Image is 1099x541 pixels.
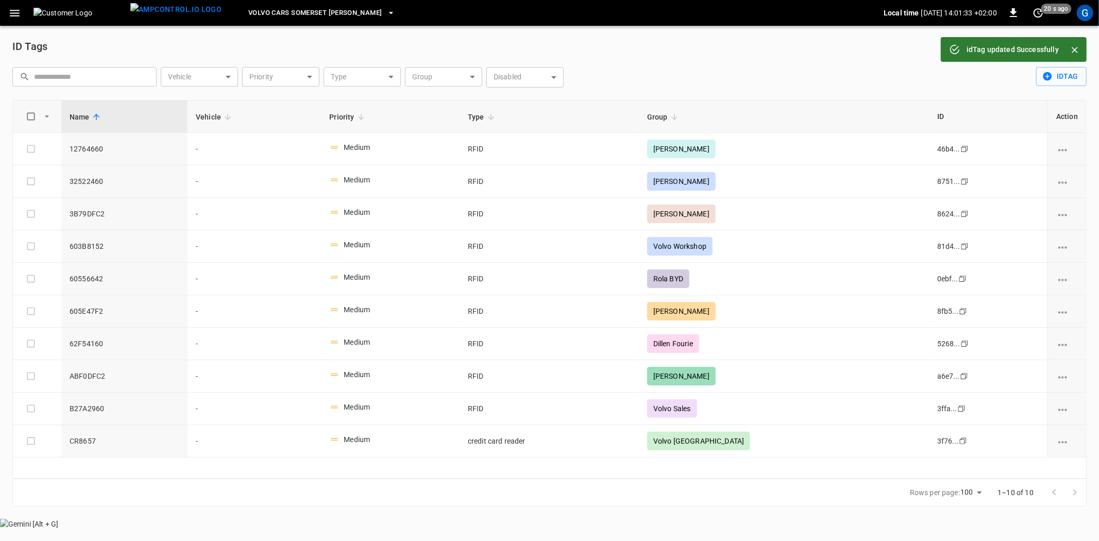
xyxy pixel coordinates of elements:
div: 8fb5... [937,306,959,316]
div: Volvo Sales [647,399,697,418]
td: - [188,230,321,263]
div: Medium [344,142,370,153]
div: copy [959,370,970,382]
div: copy [960,338,970,349]
div: copy [958,273,968,284]
span: Volvo Cars Somerset [PERSON_NAME] [248,7,382,19]
td: - [188,328,321,360]
td: credit card reader [460,425,639,458]
th: ID [929,100,1047,133]
img: Customer Logo [33,8,126,18]
h6: ID Tags [12,38,47,55]
div: copy [958,435,969,447]
div: Rola BYD [647,269,689,288]
span: Type [468,111,498,123]
td: - [188,263,321,295]
button: Volvo Cars Somerset [PERSON_NAME] [244,3,399,23]
div: Medium [344,402,370,412]
span: Priority [329,111,367,123]
td: - [188,165,321,198]
div: idTag updated Successfully [967,40,1059,59]
div: [PERSON_NAME] [647,367,716,385]
td: RFID [460,133,639,165]
span: 603B8152 [70,241,179,251]
div: idTags-table [12,100,1087,479]
div: [PERSON_NAME] [647,172,716,191]
td: RFID [460,328,639,360]
img: ampcontrol.io logo [130,3,222,16]
td: RFID [460,393,639,425]
div: Medium [344,240,370,250]
td: RFID [460,263,639,295]
div: vehicle options [1056,306,1078,316]
div: 8624... [937,209,960,219]
div: copy [960,208,970,219]
td: - [188,133,321,165]
span: 20 s ago [1041,4,1072,14]
div: Medium [344,175,370,185]
span: 605E47F2 [70,306,179,316]
span: CR8657 [70,436,179,446]
div: vehicle options [1056,403,1078,414]
div: 8751... [937,176,960,187]
div: copy [960,176,970,187]
div: 100 [960,485,985,500]
p: [DATE] 14:01:33 +02:00 [921,8,997,18]
div: Dillen Fourie [647,334,699,353]
div: Medium [344,434,370,445]
div: vehicle options [1056,144,1078,154]
span: 3B79DFC2 [70,209,179,219]
div: a6e7... [937,371,960,381]
div: 81d4... [937,241,960,251]
td: RFID [460,295,639,328]
p: Rows per page: [910,487,960,498]
div: copy [957,403,967,414]
div: 3ffa... [937,403,957,414]
div: copy [960,143,970,155]
div: copy [958,306,969,317]
div: vehicle options [1056,371,1078,381]
div: 5268... [937,339,960,349]
button: Close [1067,42,1083,58]
div: [PERSON_NAME] [647,302,716,320]
div: vehicle options [1056,436,1078,446]
span: Group [647,111,681,123]
span: 62F54160 [70,339,179,349]
div: Medium [344,369,370,380]
td: RFID [460,198,639,230]
span: 12764660 [70,144,179,154]
div: 3f76... [937,436,959,446]
td: - [188,425,321,458]
div: vehicle options [1056,274,1078,284]
div: profile-icon [1077,5,1093,21]
th: Action [1047,100,1086,133]
span: 32522460 [70,176,179,187]
div: Medium [344,207,370,217]
div: [PERSON_NAME] [647,140,716,158]
div: copy [960,241,970,252]
div: 0ebf... [937,274,958,284]
div: vehicle options [1056,209,1078,219]
button: set refresh interval [1030,5,1046,21]
div: vehicle options [1056,176,1078,187]
td: - [188,295,321,328]
div: vehicle options [1056,339,1078,349]
td: - [188,393,321,425]
p: 1–10 of 10 [998,487,1034,498]
div: 46b4... [937,144,960,154]
div: Volvo [GEOGRAPHIC_DATA] [647,432,750,450]
span: Vehicle [196,111,234,123]
div: vehicle options [1056,241,1078,251]
td: - [188,198,321,230]
div: [PERSON_NAME] [647,205,716,223]
td: RFID [460,360,639,393]
table: idTags-table [13,100,1086,458]
div: Medium [344,305,370,315]
div: Medium [344,337,370,347]
span: 60556642 [70,274,179,284]
td: RFID [460,230,639,263]
td: RFID [460,165,639,198]
div: Medium [344,272,370,282]
span: Name [70,111,103,123]
p: Local time [884,8,919,18]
